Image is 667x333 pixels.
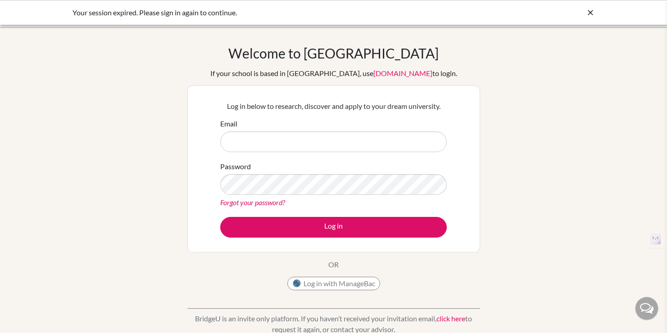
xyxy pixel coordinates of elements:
[220,161,251,172] label: Password
[373,69,432,77] a: [DOMAIN_NAME]
[210,68,457,79] div: If your school is based in [GEOGRAPHIC_DATA], use to login.
[228,45,439,61] h1: Welcome to [GEOGRAPHIC_DATA]
[287,277,380,290] button: Log in with ManageBac
[220,198,285,207] a: Forgot your password?
[73,7,460,18] div: Your session expired. Please sign in again to continue.
[220,118,237,129] label: Email
[328,259,339,270] p: OR
[220,217,447,238] button: Log in
[220,101,447,112] p: Log in below to research, discover and apply to your dream university.
[436,314,465,323] a: click here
